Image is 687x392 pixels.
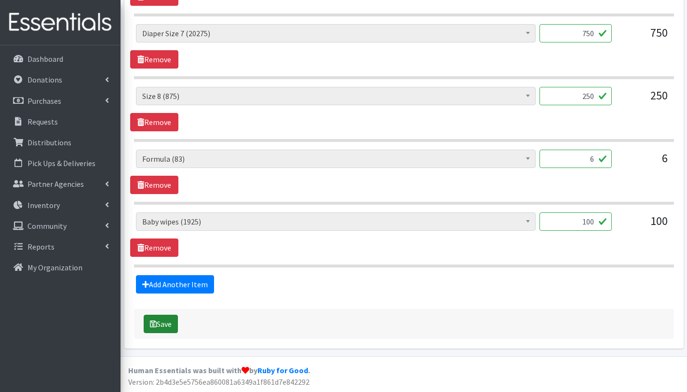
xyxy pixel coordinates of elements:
a: Ruby for Good [257,365,308,375]
a: Purchases [4,91,117,111]
p: Community [27,221,67,231]
div: 100 [620,212,668,238]
span: Version: 2b4d3e5e5756ea860081a6349a1f861d7e842292 [128,377,310,387]
a: Remove [130,113,178,131]
input: Quantity [539,87,612,105]
p: Inventory [27,200,60,210]
input: Quantity [539,150,612,168]
span: Size 8 (875) [136,87,536,105]
a: Inventory [4,196,117,215]
span: Diaper Size 7 (20275) [142,27,529,40]
input: Quantity [539,212,612,231]
a: Community [4,216,117,236]
a: Add Another Item [136,275,214,294]
a: Remove [130,50,178,69]
span: Baby wipes (1925) [136,212,536,231]
p: Pick Ups & Deliveries [27,158,95,168]
button: Save [144,315,178,333]
p: My Organization [27,263,82,272]
a: Requests [4,112,117,131]
span: Formula (83) [142,152,529,166]
div: 250 [620,87,668,113]
p: Donations [27,75,62,84]
a: Partner Agencies [4,174,117,194]
a: Donations [4,70,117,89]
p: Dashboard [27,54,63,64]
a: Remove [130,238,178,257]
p: Requests [27,117,58,126]
span: Formula (83) [136,150,536,168]
a: Distributions [4,133,117,152]
p: Distributions [27,138,71,147]
strong: Human Essentials was built with by . [128,365,310,375]
input: Quantity [539,24,612,42]
img: HumanEssentials [4,6,117,39]
div: 750 [620,24,668,50]
span: Diaper Size 7 (20275) [136,24,536,42]
p: Purchases [27,96,61,106]
p: Reports [27,242,54,252]
a: Reports [4,237,117,256]
div: 6 [620,150,668,176]
a: Pick Ups & Deliveries [4,154,117,173]
span: Size 8 (875) [142,89,529,103]
span: Baby wipes (1925) [142,215,529,228]
p: Partner Agencies [27,179,84,189]
a: My Organization [4,258,117,277]
a: Remove [130,176,178,194]
a: Dashboard [4,49,117,69]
